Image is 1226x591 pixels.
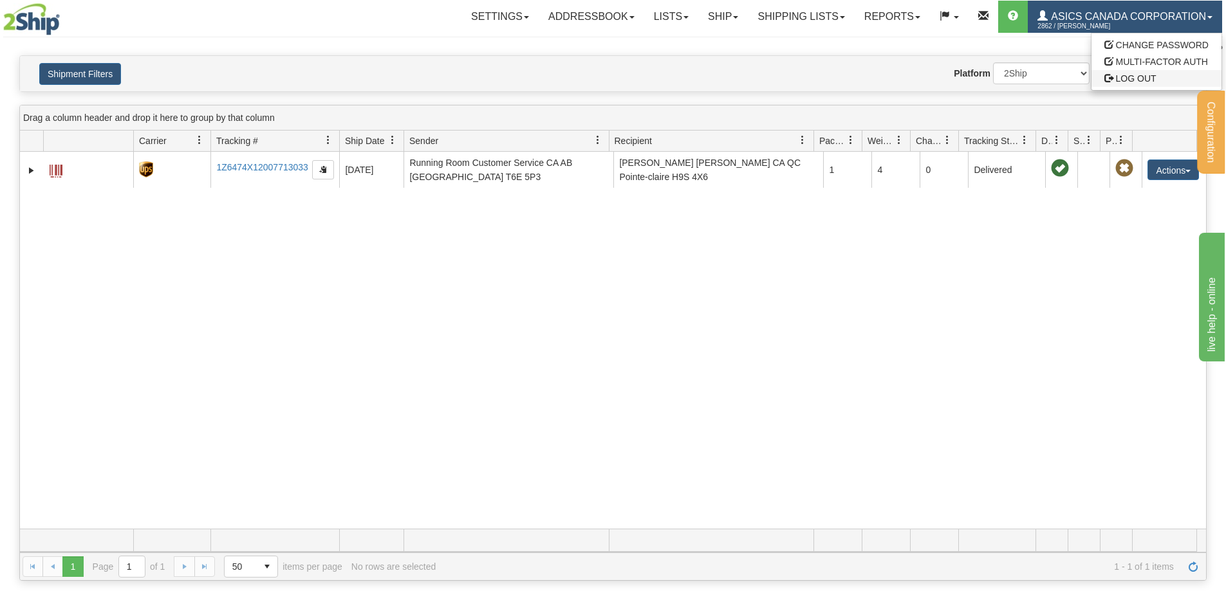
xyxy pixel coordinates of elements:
button: Actions [1147,159,1199,180]
a: Delivery Status filter column settings [1046,129,1068,151]
span: 1 - 1 of 1 items [445,561,1174,572]
a: LOG OUT [1091,70,1221,87]
span: Carrier [139,134,167,147]
a: Packages filter column settings [840,129,862,151]
button: Copy to clipboard [312,160,334,179]
div: No rows are selected [351,561,436,572]
div: grid grouping header [20,105,1206,131]
span: Page of 1 [93,556,165,577]
span: Sender [409,134,438,147]
td: 4 [871,152,920,188]
span: ASICS CANADA CORPORATION [1048,11,1206,22]
div: Support: 1 - 855 - 55 - 2SHIP [3,44,1223,55]
a: 1Z6474X12007713033 [216,162,308,172]
a: Shipping lists [748,1,854,33]
td: [DATE] [339,152,404,188]
span: Charge [916,134,943,147]
a: Shipment Issues filter column settings [1078,129,1100,151]
span: Tracking Status [964,134,1020,147]
a: Refresh [1183,556,1203,577]
td: 0 [920,152,968,188]
span: On time [1051,159,1069,177]
a: Label [50,159,62,179]
a: Charge filter column settings [936,129,958,151]
a: Expand [25,164,38,177]
span: 50 [232,560,249,573]
span: Delivery Status [1041,134,1052,147]
input: Page 1 [119,556,145,577]
span: Ship Date [345,134,384,147]
div: live help - online [10,8,119,23]
span: items per page [224,556,342,577]
a: Carrier filter column settings [189,129,210,151]
td: 1 [823,152,871,188]
a: Weight filter column settings [888,129,910,151]
a: Tracking Status filter column settings [1014,129,1036,151]
img: 8 - UPS [139,161,153,177]
span: Tracking # [216,134,258,147]
a: CHANGE PASSWORD [1091,37,1221,53]
span: Page 1 [62,556,83,577]
span: 2862 / [PERSON_NAME] [1037,20,1134,33]
a: Addressbook [539,1,644,33]
a: ASICS CANADA CORPORATION 2862 / [PERSON_NAME] [1028,1,1222,33]
span: Weight [868,134,895,147]
button: Configuration [1197,91,1225,174]
span: Packages [819,134,846,147]
span: Pickup Not Assigned [1115,159,1133,177]
span: select [257,556,277,577]
a: MULTI-FACTOR AUTH [1091,53,1221,70]
span: Pickup Status [1106,134,1117,147]
a: Reports [855,1,930,33]
span: Shipment Issues [1073,134,1084,147]
a: Ship Date filter column settings [382,129,404,151]
a: Ship [698,1,748,33]
a: Tracking # filter column settings [317,129,339,151]
label: Platform [954,67,990,80]
td: Delivered [968,152,1045,188]
a: Recipient filter column settings [792,129,813,151]
td: Running Room Customer Service CA AB [GEOGRAPHIC_DATA] T6E 5P3 [404,152,613,188]
span: MULTI-FACTOR AUTH [1116,57,1208,67]
img: logo2862.jpg [3,3,60,35]
a: Pickup Status filter column settings [1110,129,1132,151]
span: CHANGE PASSWORD [1116,40,1209,50]
span: Recipient [615,134,652,147]
span: Page sizes drop down [224,556,278,577]
a: Lists [644,1,698,33]
iframe: chat widget [1196,230,1225,361]
span: LOG OUT [1116,73,1156,84]
td: [PERSON_NAME] [PERSON_NAME] CA QC Pointe-claire H9S 4X6 [613,152,823,188]
a: Settings [461,1,539,33]
button: Shipment Filters [39,63,121,85]
a: Sender filter column settings [587,129,609,151]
